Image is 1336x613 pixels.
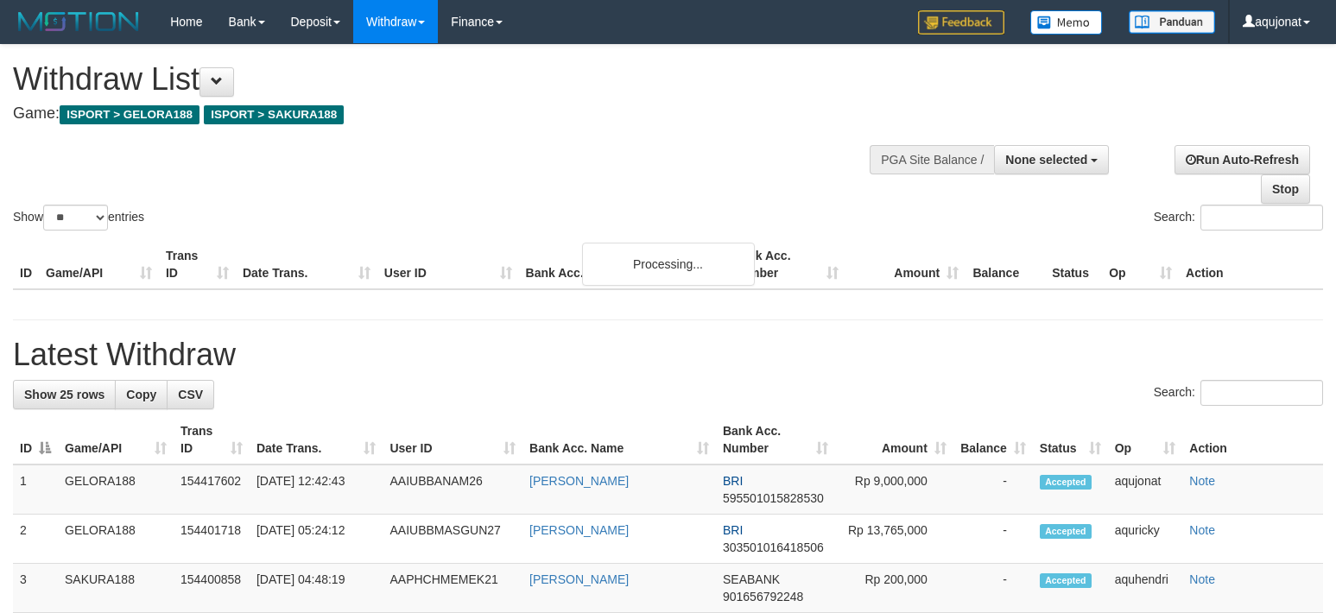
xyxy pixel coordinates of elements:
td: GELORA188 [58,515,174,564]
td: Rp 9,000,000 [835,464,953,515]
td: AAIUBBANAM26 [383,464,522,515]
span: BRI [723,523,743,537]
a: Note [1189,572,1215,586]
h1: Withdraw List [13,62,873,97]
th: Status: activate to sort column ascending [1033,415,1108,464]
td: - [953,464,1033,515]
select: Showentries [43,205,108,231]
td: Rp 200,000 [835,564,953,613]
span: BRI [723,474,743,488]
a: Stop [1261,174,1310,204]
a: Note [1189,523,1215,537]
a: Copy [115,380,168,409]
a: Show 25 rows [13,380,116,409]
a: [PERSON_NAME] [529,572,629,586]
th: ID [13,240,39,289]
td: 154400858 [174,564,250,613]
th: Status [1045,240,1102,289]
th: User ID [377,240,519,289]
img: panduan.png [1129,10,1215,34]
th: Op [1102,240,1179,289]
th: Trans ID: activate to sort column ascending [174,415,250,464]
th: Bank Acc. Name: activate to sort column ascending [522,415,716,464]
th: Bank Acc. Number [725,240,845,289]
a: [PERSON_NAME] [529,523,629,537]
span: Show 25 rows [24,388,104,401]
td: [DATE] 05:24:12 [250,515,383,564]
td: 1 [13,464,58,515]
th: Action [1179,240,1323,289]
th: Op: activate to sort column ascending [1108,415,1183,464]
th: Date Trans.: activate to sort column ascending [250,415,383,464]
td: 154417602 [174,464,250,515]
td: 2 [13,515,58,564]
td: 154401718 [174,515,250,564]
img: Feedback.jpg [918,10,1004,35]
td: [DATE] 12:42:43 [250,464,383,515]
a: Run Auto-Refresh [1175,145,1310,174]
th: Bank Acc. Name [519,240,726,289]
th: Game/API [39,240,159,289]
th: Action [1182,415,1323,464]
label: Search: [1154,380,1323,406]
span: Accepted [1040,475,1092,490]
label: Show entries [13,205,144,231]
td: 3 [13,564,58,613]
img: Button%20Memo.svg [1030,10,1103,35]
th: ID: activate to sort column descending [13,415,58,464]
div: PGA Site Balance / [870,145,994,174]
th: Game/API: activate to sort column ascending [58,415,174,464]
td: aquhendri [1108,564,1183,613]
span: ISPORT > SAKURA188 [204,105,344,124]
input: Search: [1200,205,1323,231]
h1: Latest Withdraw [13,338,1323,372]
th: Amount [845,240,966,289]
td: AAIUBBMASGUN27 [383,515,522,564]
td: - [953,515,1033,564]
span: Accepted [1040,524,1092,539]
a: [PERSON_NAME] [529,474,629,488]
td: AAPHCHMEMEK21 [383,564,522,613]
td: aqujonat [1108,464,1183,515]
th: User ID: activate to sort column ascending [383,415,522,464]
span: SEABANK [723,572,780,586]
label: Search: [1154,205,1323,231]
a: CSV [167,380,214,409]
span: Copy 595501015828530 to clipboard [723,491,824,505]
span: None selected [1005,153,1087,167]
span: Copy 303501016418506 to clipboard [723,540,824,554]
th: Date Trans. [236,240,377,289]
span: Accepted [1040,573,1092,588]
th: Bank Acc. Number: activate to sort column ascending [716,415,835,464]
th: Balance [966,240,1045,289]
h4: Game: [13,105,873,123]
span: CSV [178,388,203,401]
td: - [953,564,1033,613]
span: Copy [126,388,156,401]
input: Search: [1200,380,1323,406]
td: aquricky [1108,515,1183,564]
div: Processing... [582,243,755,286]
a: Note [1189,474,1215,488]
span: Copy 901656792248 to clipboard [723,590,803,604]
td: Rp 13,765,000 [835,515,953,564]
td: SAKURA188 [58,564,174,613]
span: ISPORT > GELORA188 [60,105,199,124]
td: [DATE] 04:48:19 [250,564,383,613]
th: Balance: activate to sort column ascending [953,415,1033,464]
img: MOTION_logo.png [13,9,144,35]
button: None selected [994,145,1109,174]
th: Trans ID [159,240,236,289]
td: GELORA188 [58,464,174,515]
th: Amount: activate to sort column ascending [835,415,953,464]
